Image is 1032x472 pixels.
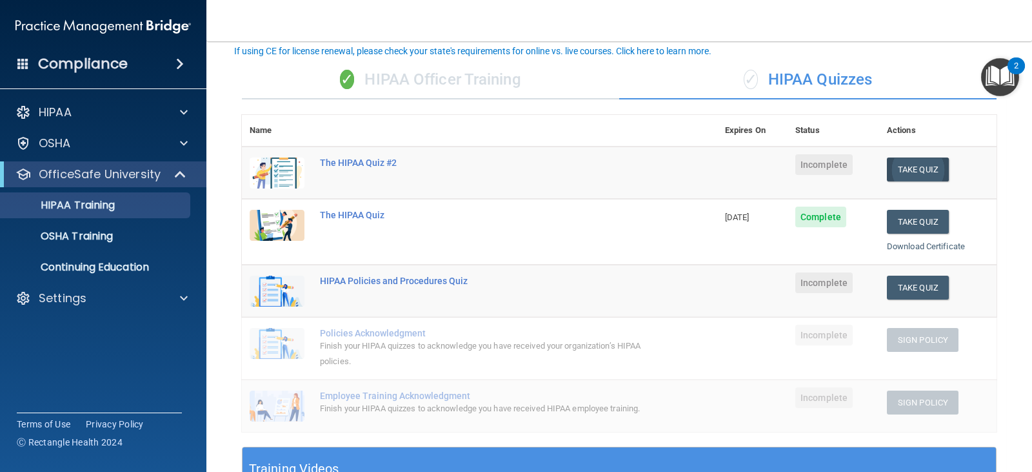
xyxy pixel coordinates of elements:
p: OSHA Training [8,230,113,243]
span: Complete [795,207,846,227]
span: ✓ [744,70,758,89]
span: Incomplete [795,325,853,345]
th: Name [242,115,312,147]
span: [DATE] [725,212,749,222]
button: Take Quiz [887,210,949,234]
a: OSHA [15,136,188,151]
button: Sign Policy [887,328,958,352]
div: HIPAA Quizzes [619,61,997,99]
a: HIPAA [15,105,188,120]
p: Settings [39,291,86,306]
span: ✓ [340,70,354,89]
div: HIPAA Policies and Procedures Quiz [320,276,653,286]
span: Incomplete [795,154,853,175]
a: Download Certificate [887,241,965,251]
p: HIPAA [39,105,72,120]
div: Policies Acknowledgment [320,328,653,338]
button: Sign Policy [887,391,958,415]
div: The HIPAA Quiz [320,210,653,220]
p: OfficeSafe University [39,167,161,182]
div: Employee Training Acknowledgment [320,391,653,401]
button: Take Quiz [887,276,949,300]
span: Ⓒ Rectangle Health 2024 [17,436,123,449]
h4: Compliance [38,55,128,73]
a: OfficeSafe University [15,167,187,182]
button: Open Resource Center, 2 new notifications [981,58,1019,96]
p: HIPAA Training [8,199,115,212]
a: Privacy Policy [86,418,144,431]
th: Status [788,115,879,147]
p: OSHA [39,136,71,151]
div: Finish your HIPAA quizzes to acknowledge you have received HIPAA employee training. [320,401,653,416]
a: Settings [15,291,188,306]
span: Incomplete [795,272,853,293]
div: Finish your HIPAA quizzes to acknowledge you have received your organization’s HIPAA policies. [320,338,653,369]
p: Continuing Education [8,261,184,274]
th: Actions [879,115,997,147]
th: Expires On [717,115,788,147]
div: 2 [1014,66,1018,83]
img: PMB logo [15,14,191,39]
button: Take Quiz [887,158,949,181]
div: If using CE for license renewal, please check your state's requirements for online vs. live cours... [234,46,711,56]
div: The HIPAA Quiz #2 [320,158,653,168]
a: Terms of Use [17,418,70,431]
div: HIPAA Officer Training [242,61,619,99]
button: If using CE for license renewal, please check your state's requirements for online vs. live cours... [232,45,713,57]
span: Incomplete [795,387,853,408]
